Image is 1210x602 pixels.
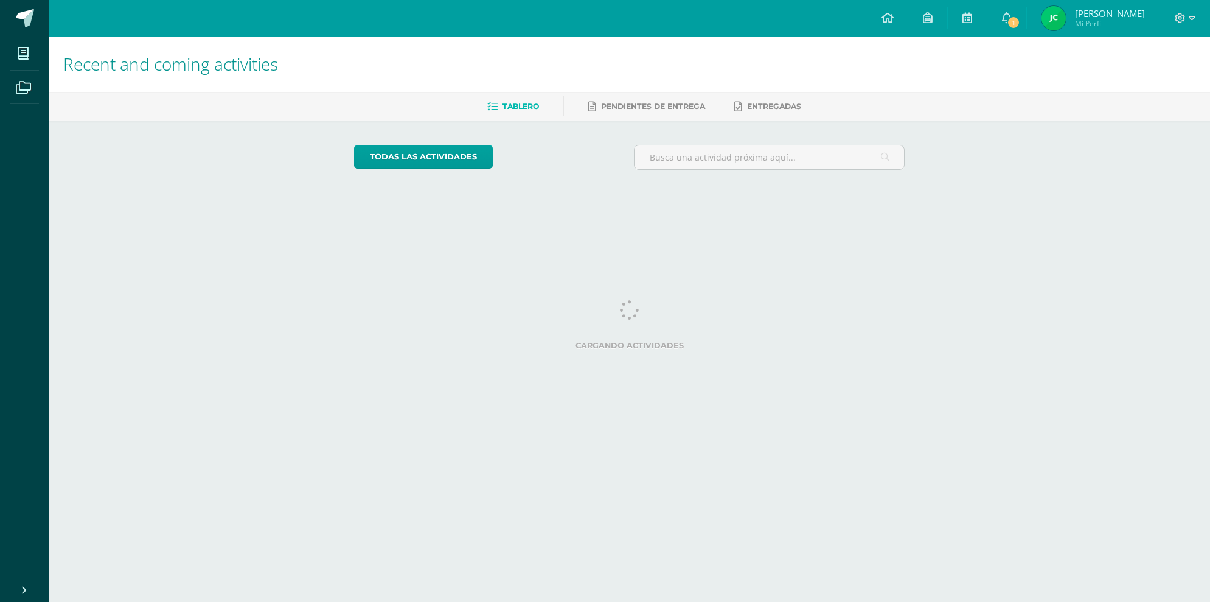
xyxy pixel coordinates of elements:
a: Tablero [487,97,539,116]
span: Pendientes de entrega [601,102,705,111]
a: Entregadas [734,97,801,116]
input: Busca una actividad próxima aquí... [635,145,904,169]
label: Cargando actividades [354,341,905,350]
span: Mi Perfil [1075,18,1145,29]
span: 1 [1007,16,1020,29]
span: [PERSON_NAME] [1075,7,1145,19]
a: todas las Actividades [354,145,493,169]
span: Recent and coming activities [63,52,278,75]
img: 0cc28943d4fbce80970ffb5fbfa83fb4.png [1041,6,1066,30]
span: Entregadas [747,102,801,111]
a: Pendientes de entrega [588,97,705,116]
span: Tablero [502,102,539,111]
